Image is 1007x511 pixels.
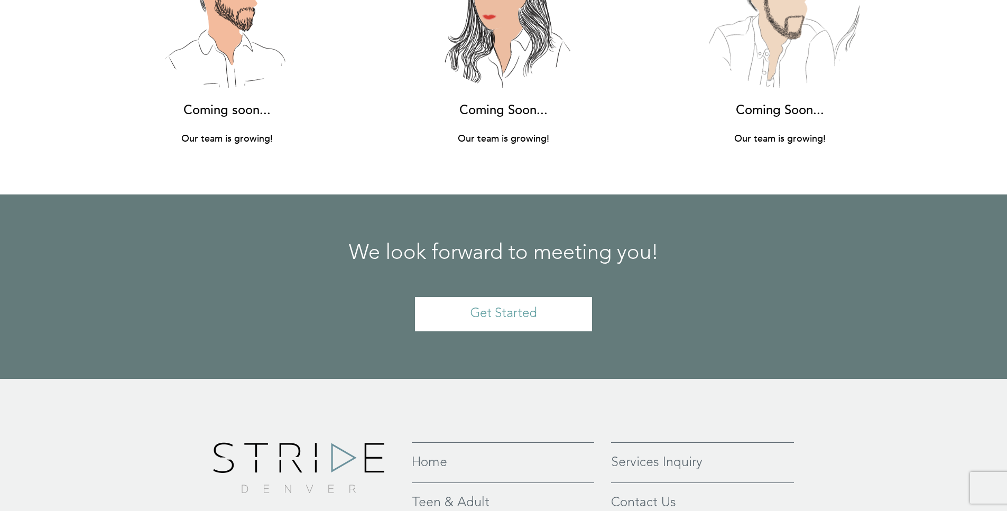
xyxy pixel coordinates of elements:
h4: Our team is growing! [650,134,910,144]
h4: Our team is growing! [97,134,357,144]
a: Get Started [415,297,592,331]
img: footer-logo.png [213,442,384,493]
h4: Our team is growing! [373,134,634,144]
h2: We look forward to meeting you! [97,242,911,265]
a: Home [412,453,594,472]
h3: Coming soon... [97,104,357,117]
h3: Coming Soon... [650,104,910,117]
a: Services Inquiry [611,453,794,472]
h3: Coming Soon... [373,104,634,117]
